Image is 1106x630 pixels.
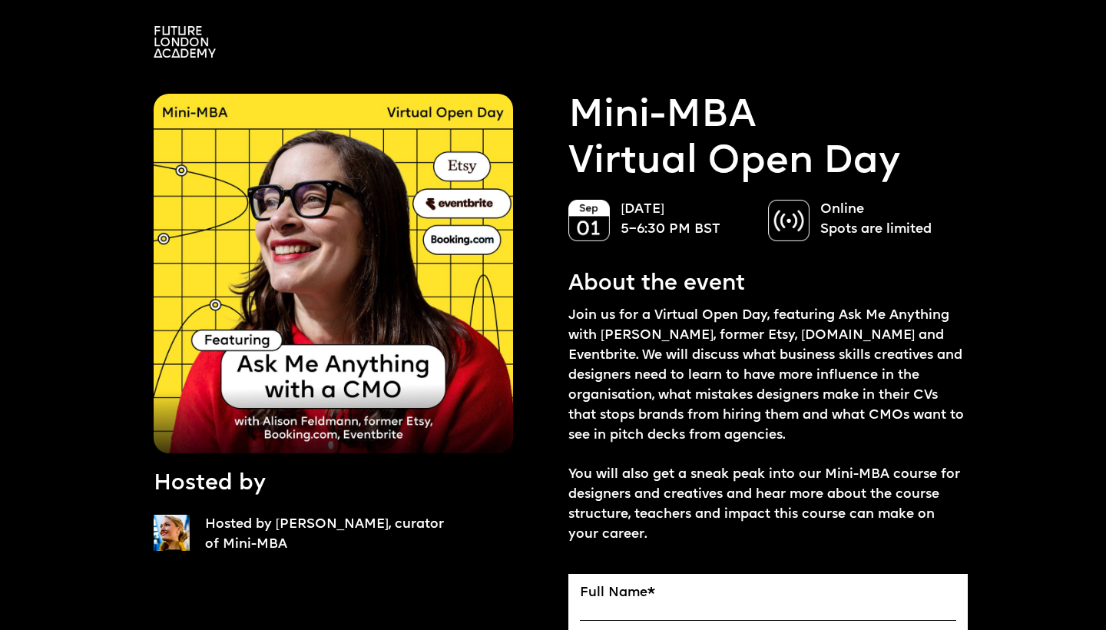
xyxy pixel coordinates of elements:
[568,269,745,300] p: About the event
[621,200,753,240] p: [DATE] 5–6:30 PM BST
[568,306,968,545] p: Join us for a Virtual Open Day, featuring Ask Me Anything with [PERSON_NAME], former Etsy, [DOMAI...
[154,26,216,58] img: A logo saying in 3 lines: Future London Academy
[568,94,900,187] a: Mini-MBAVirtual Open Day
[205,515,449,555] p: Hosted by [PERSON_NAME], curator of Mini-MBA
[580,585,956,602] label: Full Name
[820,200,952,240] p: Online Spots are limited
[154,469,266,499] p: Hosted by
